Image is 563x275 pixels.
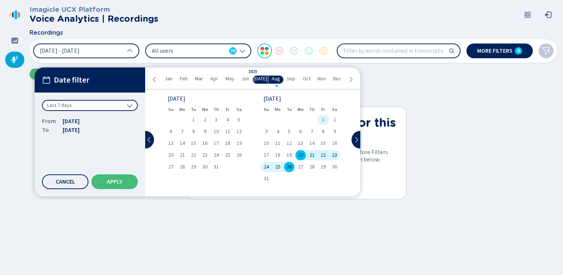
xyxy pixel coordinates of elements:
span: 19 [287,153,292,158]
span: 23 [332,153,337,158]
span: 30 [202,164,207,170]
svg: chevron-down [127,102,133,108]
button: Upload [29,69,79,80]
div: Sat Jul 19 2025 [233,138,245,149]
div: Sun Jul 06 2025 [165,126,176,137]
abbr: Friday [321,107,325,112]
div: Mon Jul 21 2025 [176,150,188,160]
div: Tue Jul 08 2025 [188,126,199,137]
span: Cancel [56,179,75,185]
span: Jan [165,76,172,82]
svg: dashboard-filled [11,37,18,44]
span: 15 [191,141,196,146]
span: Jun [241,76,249,82]
abbr: Saturday [237,107,242,112]
svg: chevron-down [239,48,245,54]
span: 23 [202,153,207,158]
span: 2 [204,117,206,122]
div: Sat Aug 02 2025 [329,115,340,125]
abbr: Saturday [332,107,337,112]
span: 25 [225,153,230,158]
span: 9 [204,129,206,134]
h2: Voice Analytics | Recordings [29,14,158,24]
span: 14 [310,141,315,146]
span: 6 [169,129,172,134]
abbr: Tuesday [191,107,196,112]
div: Fri Jul 18 2025 [222,138,233,149]
span: To [42,126,57,135]
span: 18 [275,153,280,158]
div: Sun Aug 31 2025 [261,174,272,184]
div: Fri Aug 08 2025 [318,126,329,137]
div: Sat Jul 26 2025 [233,150,245,160]
span: 31 [264,176,269,181]
div: Tue Jul 29 2025 [188,162,199,172]
button: Clear filters [539,43,553,58]
svg: chevron-left [146,137,152,143]
span: Date filter [54,76,90,85]
div: Wed Jul 02 2025 [199,115,211,125]
span: 18 [225,141,230,146]
div: Mon Aug 25 2025 [272,162,284,172]
abbr: Wednesday [297,107,304,112]
abbr: Monday [179,107,185,112]
div: Mon Jul 28 2025 [176,162,188,172]
div: Fri Aug 01 2025 [318,115,329,125]
span: 27 [298,164,303,170]
span: 5 [238,117,240,122]
span: Dec [333,76,341,82]
span: 12 [237,129,242,134]
span: 29 [230,47,235,55]
abbr: Monday [275,107,281,112]
div: 2025 [248,70,257,74]
svg: search [449,48,455,54]
span: 5 [288,129,290,134]
svg: box-arrow-left [545,11,552,18]
span: 14 [180,141,185,146]
div: Wed Aug 06 2025 [295,126,306,137]
div: Fri Jul 04 2025 [222,115,233,125]
button: Cancel [42,174,88,189]
span: Oct [303,76,311,82]
span: 13 [298,141,303,146]
div: Thu Jul 24 2025 [211,150,222,160]
span: 13 [168,141,174,146]
div: Wed Jul 16 2025 [199,138,211,149]
span: 6 [299,129,302,134]
div: Sat Aug 09 2025 [329,126,340,137]
span: 15 [321,141,326,146]
span: 2 [333,117,336,122]
span: 31 [214,164,219,170]
div: Wed Aug 13 2025 [295,138,306,149]
div: Wed Jul 30 2025 [199,162,211,172]
span: From [42,117,57,126]
div: Dashboard [5,32,24,49]
div: Sat Jul 05 2025 [233,115,245,125]
span: Apr [210,76,218,82]
abbr: Friday [226,107,230,112]
span: Apply [107,179,122,185]
div: Sun Aug 10 2025 [261,138,272,149]
span: 16 [332,141,337,146]
button: [DATE] - [DATE] [33,43,139,58]
div: Thu Aug 21 2025 [306,150,318,160]
div: Sat Aug 30 2025 [329,162,340,172]
svg: chevron-up [127,48,133,54]
div: Fri Jul 25 2025 [222,150,233,160]
div: Tue Jul 22 2025 [188,150,199,160]
span: 3 [265,129,268,134]
div: Sun Aug 17 2025 [261,150,272,160]
svg: calendar [42,76,51,84]
div: Thu Jul 17 2025 [211,138,222,149]
span: 8 [322,129,325,134]
span: Nov [318,76,326,82]
span: 22 [191,153,196,158]
abbr: Sunday [168,107,174,112]
abbr: Wednesday [202,107,208,112]
span: [DATE] [63,117,80,126]
div: Mon Aug 18 2025 [272,150,284,160]
span: [DATE] [63,126,80,135]
div: Thu Jul 03 2025 [211,115,222,125]
div: Tue Aug 05 2025 [284,126,295,137]
div: Tue Aug 12 2025 [284,138,295,149]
